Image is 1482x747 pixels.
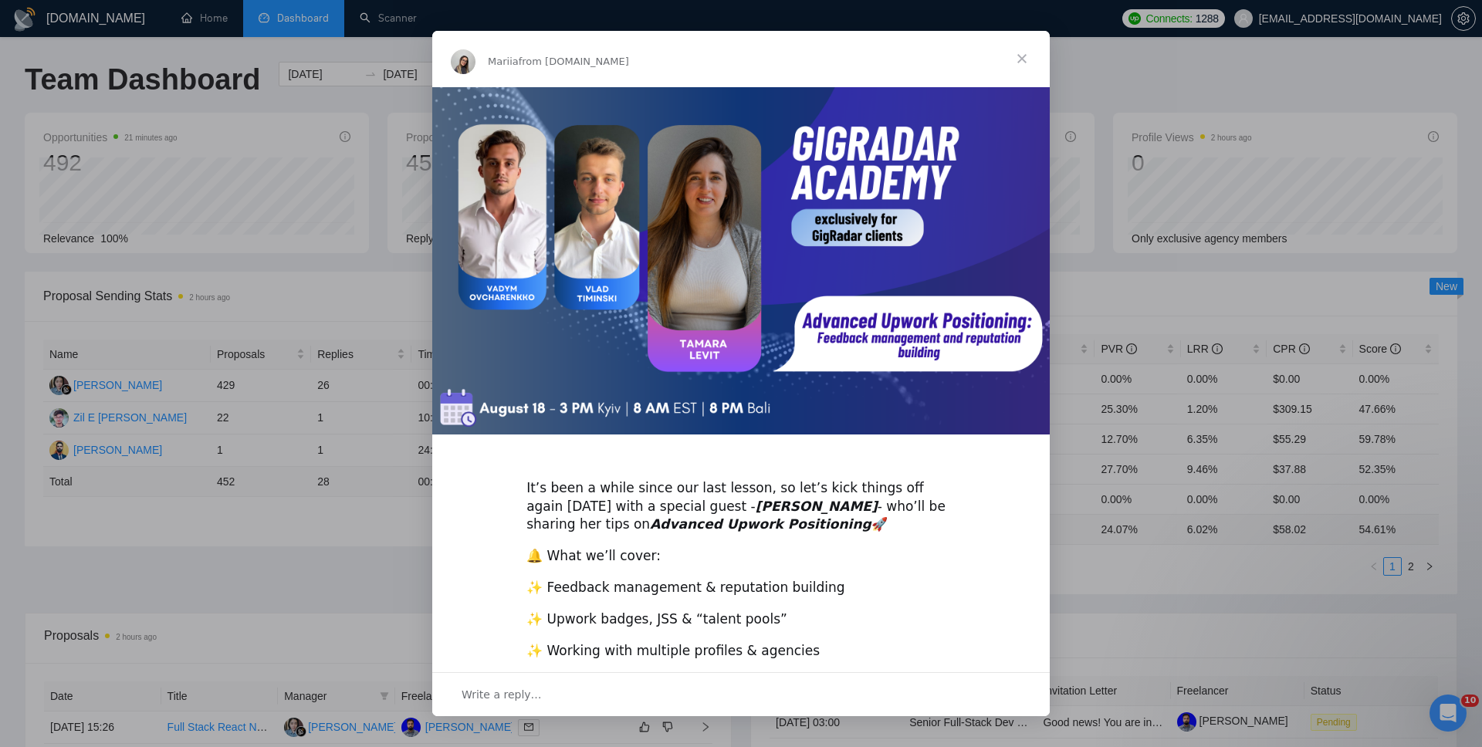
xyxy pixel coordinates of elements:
i: Advanced Upwork Positioning [650,516,871,532]
span: Close [994,31,1050,86]
div: ✨ Feedback management & reputation building [526,579,956,597]
div: ✨ Upwork badges, JSS & “talent pools” [526,610,956,629]
div: Open conversation and reply [432,672,1050,716]
span: Write a reply… [462,684,542,705]
div: ✨ Working with multiple profiles & agencies [526,642,956,661]
span: Mariia [488,56,519,67]
img: Profile image for Mariia [451,49,475,74]
span: from [DOMAIN_NAME] [519,56,629,67]
i: [PERSON_NAME] [756,499,878,514]
div: ​It’s been a while since our last lesson, so let’s kick things off again [DATE] with a special gu... [526,461,956,534]
div: 🔔 What we’ll cover: [526,547,956,566]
